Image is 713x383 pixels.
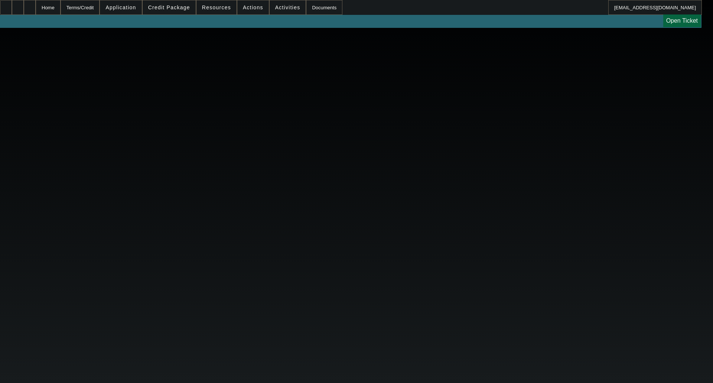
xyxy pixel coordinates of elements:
[663,14,701,27] a: Open Ticket
[270,0,306,14] button: Activities
[196,0,237,14] button: Resources
[105,4,136,10] span: Application
[202,4,231,10] span: Resources
[148,4,190,10] span: Credit Package
[243,4,263,10] span: Actions
[143,0,196,14] button: Credit Package
[237,0,269,14] button: Actions
[275,4,300,10] span: Activities
[100,0,141,14] button: Application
